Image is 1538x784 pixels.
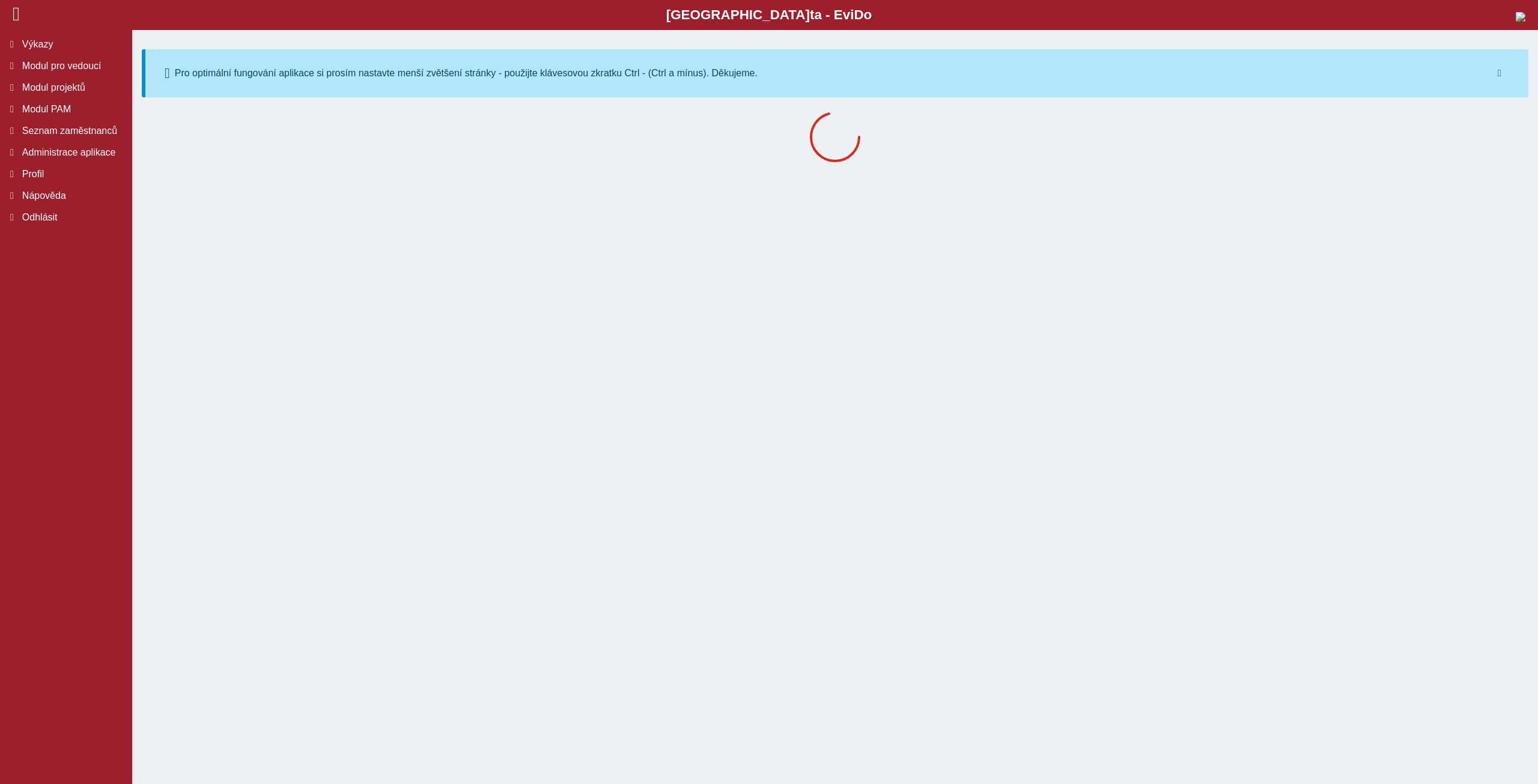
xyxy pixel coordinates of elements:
[19,147,122,158] span: Administrace aplikace
[19,169,122,180] span: Profil
[864,7,872,22] span: o
[1516,12,1525,22] img: logo_web_su.png
[19,61,122,71] span: Modul pro vedoucí
[175,68,758,79] div: Pro optimální fungování aplikace si prosím nastavte menší zvětšení stránky - použijte klávesovou ...
[810,7,814,22] span: t
[19,212,122,223] span: Odhlásit
[36,7,1502,23] b: [GEOGRAPHIC_DATA] a - Evi
[19,82,122,93] span: Modul projektů
[854,7,863,22] span: D
[19,190,122,201] span: Nápověda
[19,104,122,115] span: Modul PAM
[19,126,122,136] span: Seznam zaměstnanců
[19,39,122,50] span: Výkazy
